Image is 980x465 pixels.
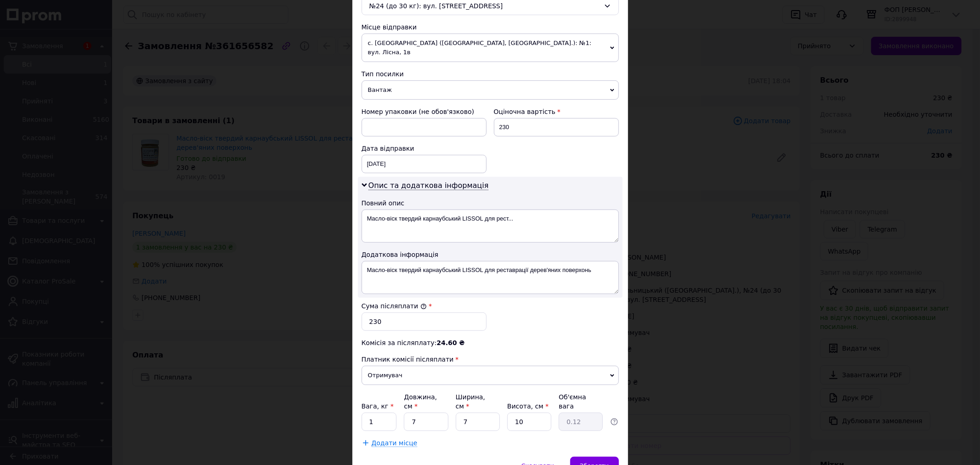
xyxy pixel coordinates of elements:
div: Додаткова інформація [362,250,619,259]
label: Вага, кг [362,403,394,410]
span: Отримувач [362,366,619,385]
div: Оціночна вартість [494,107,619,116]
label: Сума післяплати [362,302,427,310]
span: Опис та додаткова інформація [368,181,489,190]
span: Вантаж [362,80,619,100]
div: Дата відправки [362,144,487,153]
div: Повний опис [362,198,619,208]
div: Комісія за післяплату: [362,338,619,347]
span: с. [GEOGRAPHIC_DATA] ([GEOGRAPHIC_DATA], [GEOGRAPHIC_DATA].): №1: вул. Лісна, 1в [362,34,619,62]
textarea: Масло-віск твердий карнаубський LISSOL для рест... [362,210,619,243]
label: Ширина, см [456,393,485,410]
label: Висота, см [507,403,549,410]
span: Місце відправки [362,23,417,31]
textarea: Масло-віск твердий карнаубський LISSOL для реставрації дерев'яних поверхонь [362,261,619,294]
span: 24.60 ₴ [436,339,465,346]
span: Платник комісії післяплати [362,356,454,363]
div: Номер упаковки (не обов'язково) [362,107,487,116]
span: Тип посилки [362,70,404,78]
span: Додати місце [372,439,418,447]
label: Довжина, см [404,393,437,410]
div: Об'ємна вага [559,392,603,411]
